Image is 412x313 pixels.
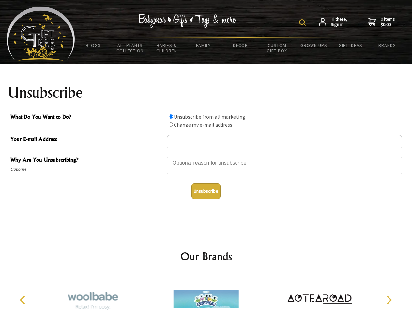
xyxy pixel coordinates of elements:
[16,293,31,307] button: Previous
[369,38,406,52] a: Brands
[381,16,395,28] span: 0 items
[332,38,369,52] a: Gift Ideas
[10,135,164,144] span: Your E-mail Address
[13,248,399,264] h2: Our Brands
[331,22,347,28] strong: Sign in
[8,85,404,100] h1: Unsubscribe
[319,16,347,28] a: Hi there,Sign in
[10,165,164,173] span: Optional
[299,19,306,26] img: product search
[174,121,232,128] label: Change my e-mail address
[169,114,173,119] input: What Do You Want to Do?
[148,38,185,57] a: Babies & Children
[191,183,221,199] button: Unsubscribe
[10,156,164,165] span: Why Are You Unsubscribing?
[7,7,75,61] img: Babyware - Gifts - Toys and more...
[185,38,222,52] a: Family
[381,22,395,28] strong: $0.00
[167,156,402,175] textarea: Why Are You Unsubscribing?
[295,38,332,52] a: Grown Ups
[382,293,396,307] button: Next
[368,16,395,28] a: 0 items$0.00
[75,38,112,52] a: BLOGS
[222,38,259,52] a: Decor
[112,38,149,57] a: All Plants Collection
[331,16,347,28] span: Hi there,
[259,38,296,57] a: Custom Gift Box
[174,113,245,120] label: Unsubscribe from all marketing
[167,135,402,149] input: Your E-mail Address
[138,14,236,28] img: Babywear - Gifts - Toys & more
[169,122,173,127] input: What Do You Want to Do?
[10,113,164,122] span: What Do You Want to Do?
